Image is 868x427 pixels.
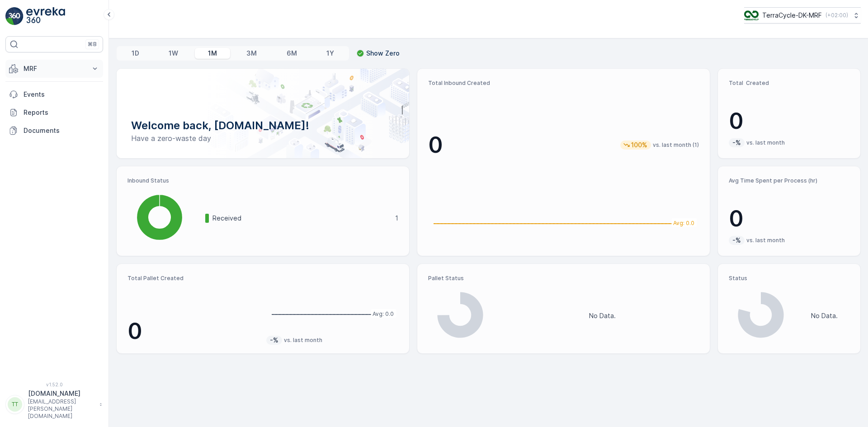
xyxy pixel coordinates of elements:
p: Documents [24,126,99,135]
img: logo_light-DOdMpM7g.png [26,7,65,25]
a: Reports [5,103,103,122]
p: -% [269,336,279,345]
img: logo [5,7,24,25]
p: Show Zero [366,49,400,58]
p: Pallet Status [428,275,699,282]
p: [DOMAIN_NAME] [28,389,95,398]
div: TT [8,397,22,412]
p: Total Inbound Created [428,80,699,87]
a: Documents [5,122,103,140]
p: Received [212,214,389,223]
span: v 1.52.0 [5,382,103,387]
p: 100% [630,141,648,150]
p: Have a zero-waste day [131,133,395,144]
a: Events [5,85,103,103]
p: Total Created [729,80,849,87]
p: Reports [24,108,99,117]
button: MRF [5,60,103,78]
p: 1W [169,49,178,58]
p: TerraCycle-DK-MRF [762,11,822,20]
p: vs. last month [746,139,785,146]
p: vs. last month [746,237,785,244]
p: 0 [127,318,259,345]
p: vs. last month (1) [653,141,699,149]
p: [EMAIL_ADDRESS][PERSON_NAME][DOMAIN_NAME] [28,398,95,420]
button: TT[DOMAIN_NAME][EMAIL_ADDRESS][PERSON_NAME][DOMAIN_NAME] [5,389,103,420]
p: -% [731,138,742,147]
p: -% [731,236,742,245]
p: MRF [24,64,85,73]
p: 3M [246,49,257,58]
p: No Data. [811,311,838,320]
p: ( +02:00 ) [826,12,848,19]
p: 0 [729,205,849,232]
p: 1M [208,49,217,58]
p: Events [24,90,99,99]
p: 0 [428,131,443,159]
p: 6M [287,49,297,58]
p: Welcome back, [DOMAIN_NAME]! [131,118,395,133]
p: vs. last month [284,337,322,344]
p: No Data. [589,311,616,320]
p: 0 [729,108,849,135]
p: 1Y [326,49,334,58]
p: Avg Time Spent per Process (hr) [729,177,849,184]
p: Inbound Status [127,177,398,184]
p: ⌘B [88,41,97,48]
p: Total Pallet Created [127,275,259,282]
button: TerraCycle-DK-MRF(+02:00) [744,7,861,23]
img: TC_MQykS4I.png [744,10,759,20]
p: 1 [395,214,398,223]
p: Status [729,275,849,282]
p: 1D [132,49,139,58]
